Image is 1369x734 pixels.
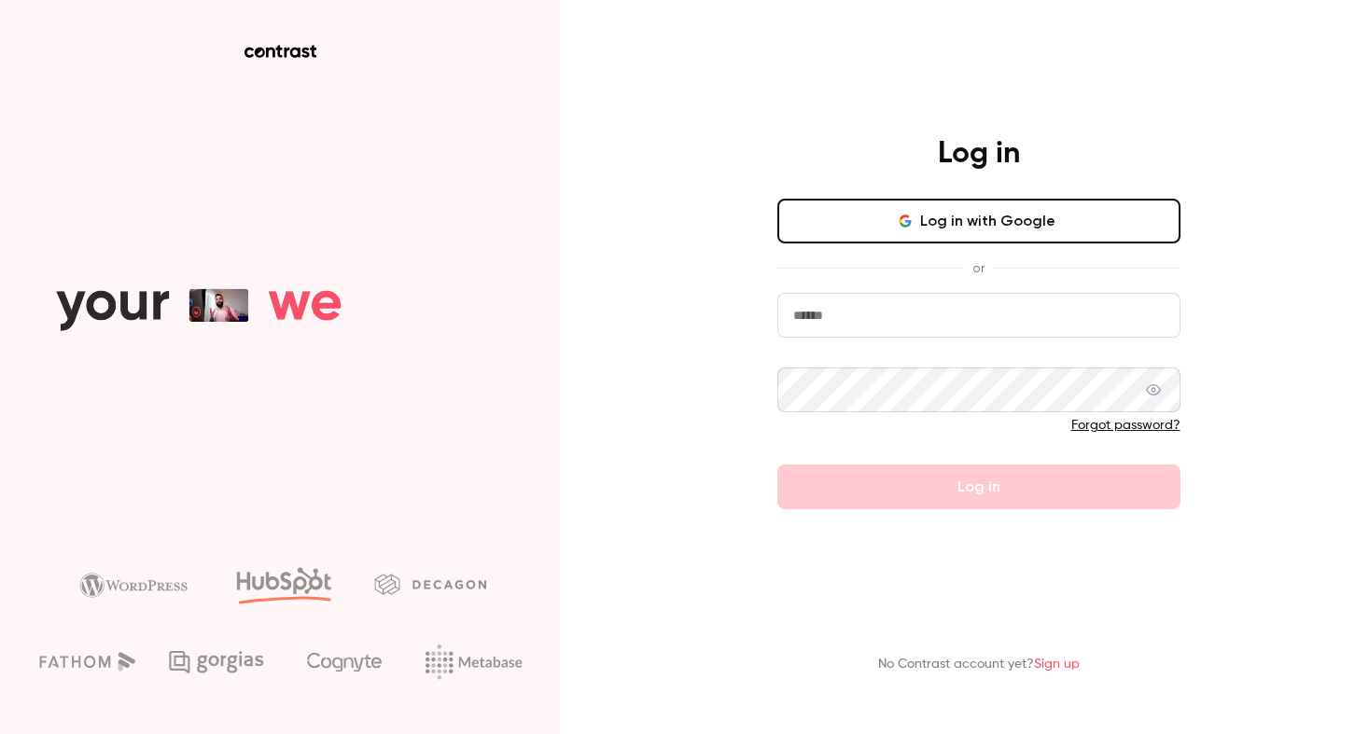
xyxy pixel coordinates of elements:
[963,258,994,278] span: or
[1034,658,1080,671] a: Sign up
[374,574,486,594] img: decagon
[878,655,1080,674] p: No Contrast account yet?
[777,199,1180,243] button: Log in with Google
[938,135,1020,173] h4: Log in
[1071,419,1180,432] a: Forgot password?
